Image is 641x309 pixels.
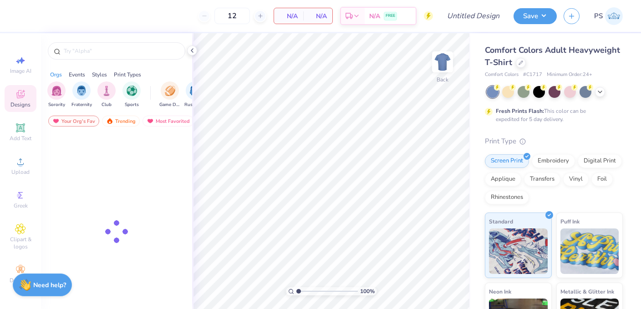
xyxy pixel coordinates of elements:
[10,135,31,142] span: Add Text
[560,287,614,296] span: Metallic & Glitter Ink
[10,101,31,108] span: Designs
[485,136,623,147] div: Print Type
[76,86,86,96] img: Fraternity Image
[440,7,507,25] input: Untitled Design
[106,118,113,124] img: trending.gif
[92,71,107,79] div: Styles
[97,81,116,108] button: filter button
[433,53,452,71] img: Back
[33,281,66,289] strong: Need help?
[514,8,557,24] button: Save
[560,228,619,274] img: Puff Ink
[578,154,622,168] div: Digital Print
[309,11,327,21] span: N/A
[184,81,205,108] div: filter for Rush & Bid
[51,86,62,96] img: Sorority Image
[47,81,66,108] button: filter button
[159,81,180,108] button: filter button
[496,107,544,115] strong: Fresh Prints Flash:
[97,81,116,108] div: filter for Club
[184,101,205,108] span: Rush & Bid
[560,217,580,226] span: Puff Ink
[48,116,99,127] div: Your Org's Fav
[159,81,180,108] div: filter for Game Day
[122,81,141,108] button: filter button
[63,46,179,56] input: Try "Alpha"
[190,86,200,96] img: Rush & Bid Image
[563,172,589,186] div: Vinyl
[14,202,28,209] span: Greek
[48,101,65,108] span: Sorority
[360,287,375,295] span: 100 %
[52,118,60,124] img: most_fav.gif
[114,71,141,79] div: Print Types
[127,86,137,96] img: Sports Image
[489,217,513,226] span: Standard
[594,11,603,21] span: PS
[10,277,31,284] span: Decorate
[280,11,298,21] span: N/A
[142,116,194,127] div: Most Favorited
[47,81,66,108] div: filter for Sorority
[489,228,548,274] img: Standard
[125,101,139,108] span: Sports
[102,86,112,96] img: Club Image
[184,81,205,108] button: filter button
[437,76,448,84] div: Back
[71,81,92,108] button: filter button
[523,71,542,79] span: # C1717
[11,168,30,176] span: Upload
[594,7,623,25] a: PS
[532,154,575,168] div: Embroidery
[485,191,529,204] div: Rhinestones
[605,7,623,25] img: Phoenix Seal
[147,118,154,124] img: most_fav.gif
[485,45,620,68] span: Comfort Colors Adult Heavyweight T-Shirt
[485,154,529,168] div: Screen Print
[386,13,395,19] span: FREE
[496,107,608,123] div: This color can be expedited for 5 day delivery.
[71,81,92,108] div: filter for Fraternity
[547,71,592,79] span: Minimum Order: 24 +
[5,236,36,250] span: Clipart & logos
[122,81,141,108] div: filter for Sports
[489,287,511,296] span: Neon Ink
[214,8,250,24] input: – –
[71,101,92,108] span: Fraternity
[369,11,380,21] span: N/A
[485,71,519,79] span: Comfort Colors
[591,172,613,186] div: Foil
[50,71,62,79] div: Orgs
[102,116,140,127] div: Trending
[165,86,175,96] img: Game Day Image
[159,101,180,108] span: Game Day
[485,172,521,186] div: Applique
[69,71,85,79] div: Events
[102,101,112,108] span: Club
[524,172,560,186] div: Transfers
[10,67,31,75] span: Image AI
